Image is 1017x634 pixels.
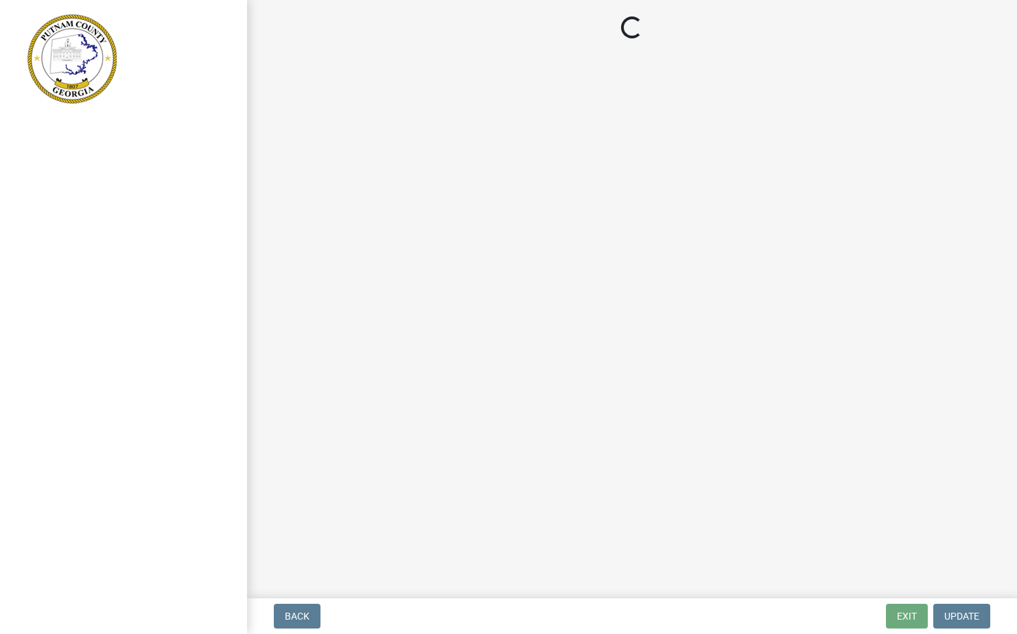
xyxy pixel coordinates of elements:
[274,604,320,629] button: Back
[886,604,928,629] button: Exit
[944,611,979,622] span: Update
[933,604,990,629] button: Update
[27,14,117,104] img: Putnam County, Georgia
[285,611,309,622] span: Back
